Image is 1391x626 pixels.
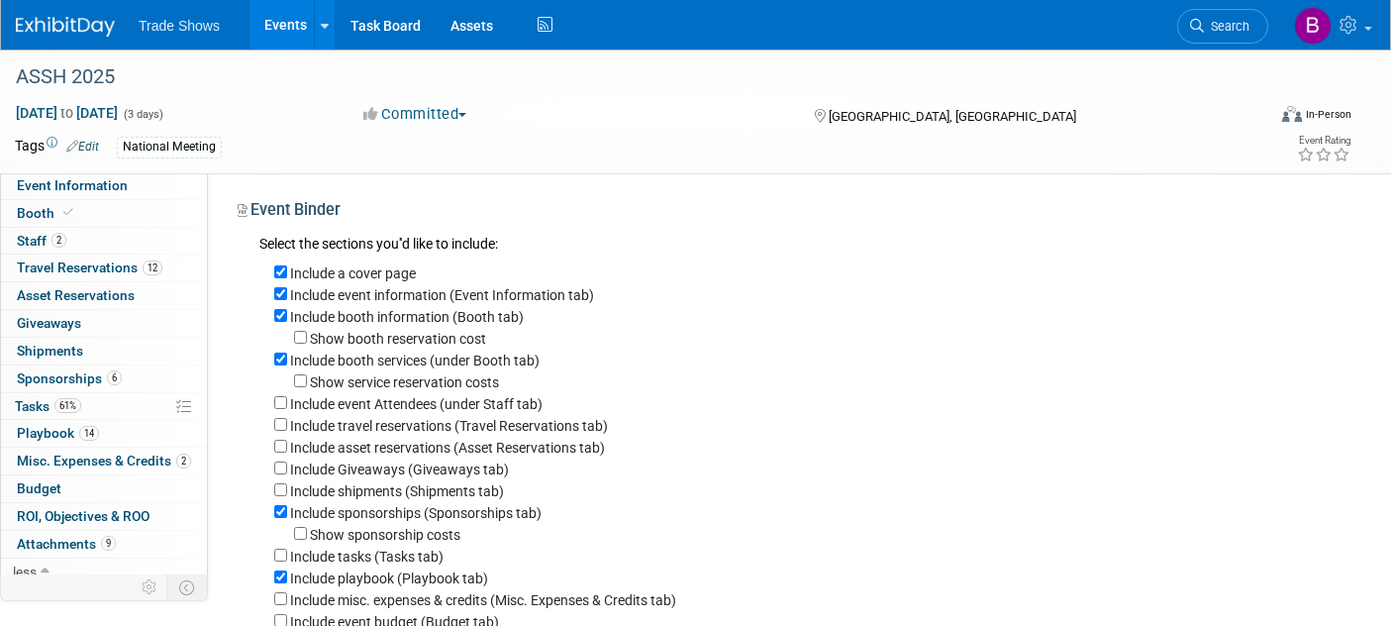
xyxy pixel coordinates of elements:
[1282,106,1302,122] img: Format-Inperson.png
[1,282,207,309] a: Asset Reservations
[259,234,1337,257] div: Select the sections you''d like to include:
[290,549,444,565] label: Include tasks (Tasks tab)
[1294,7,1332,45] img: Becca Rensi
[1,338,207,365] a: Shipments
[1204,19,1249,34] span: Search
[1,365,207,392] a: Sponsorships6
[15,104,119,122] span: [DATE] [DATE]
[17,315,81,331] span: Giveaways
[107,370,122,385] span: 6
[1,420,207,447] a: Playbook14
[13,564,37,579] span: less
[290,571,488,586] label: Include playbook (Playbook tab)
[79,426,99,441] span: 14
[17,343,83,359] span: Shipments
[17,425,99,441] span: Playbook
[1,200,207,227] a: Booth
[17,480,61,496] span: Budget
[310,374,499,390] label: Show service reservation costs
[51,233,66,248] span: 2
[290,396,543,412] label: Include event Attendees (under Staff tab)
[1,475,207,502] a: Budget
[356,104,474,125] button: Committed
[310,331,486,347] label: Show booth reservation cost
[829,109,1076,124] span: [GEOGRAPHIC_DATA], [GEOGRAPHIC_DATA]
[290,483,504,499] label: Include shipments (Shipments tab)
[1,172,207,199] a: Event Information
[133,574,167,600] td: Personalize Event Tab Strip
[1,393,207,420] a: Tasks61%
[117,137,222,157] div: National Meeting
[290,309,524,325] label: Include booth information (Booth tab)
[17,205,77,221] span: Booth
[17,233,66,249] span: Staff
[1,228,207,255] a: Staff2
[17,508,149,524] span: ROI, Objectives & ROO
[290,265,416,281] label: Include a cover page
[63,207,73,218] i: Booth reservation complete
[1,310,207,337] a: Giveaways
[290,353,540,368] label: Include booth services (under Booth tab)
[1177,9,1268,44] a: Search
[1,255,207,281] a: Travel Reservations12
[139,18,220,34] span: Trade Shows
[238,199,1337,228] div: Event Binder
[167,574,208,600] td: Toggle Event Tabs
[1297,136,1350,146] div: Event Rating
[1,559,207,585] a: less
[16,17,115,37] img: ExhibitDay
[1,503,207,530] a: ROI, Objectives & ROO
[122,108,163,121] span: (3 days)
[290,592,676,608] label: Include misc. expenses & credits (Misc. Expenses & Credits tab)
[290,505,542,521] label: Include sponsorships (Sponsorships tab)
[54,398,81,413] span: 61%
[290,462,509,477] label: Include Giveaways (Giveaways tab)
[1153,103,1351,133] div: Event Format
[15,398,81,414] span: Tasks
[17,287,135,303] span: Asset Reservations
[101,536,116,551] span: 9
[17,370,122,386] span: Sponsorships
[17,536,116,552] span: Attachments
[15,136,99,158] td: Tags
[17,260,162,275] span: Travel Reservations
[66,140,99,154] a: Edit
[1,448,207,474] a: Misc. Expenses & Credits2
[290,440,605,456] label: Include asset reservations (Asset Reservations tab)
[290,418,608,434] label: Include travel reservations (Travel Reservations tab)
[143,261,162,275] span: 12
[57,105,76,121] span: to
[290,287,594,303] label: Include event information (Event Information tab)
[17,453,191,469] span: Misc. Expenses & Credits
[310,527,460,543] label: Show sponsorship costs
[1305,107,1351,122] div: In-Person
[1,531,207,558] a: Attachments9
[17,177,128,193] span: Event Information
[9,59,1238,95] div: ASSH 2025
[176,454,191,469] span: 2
